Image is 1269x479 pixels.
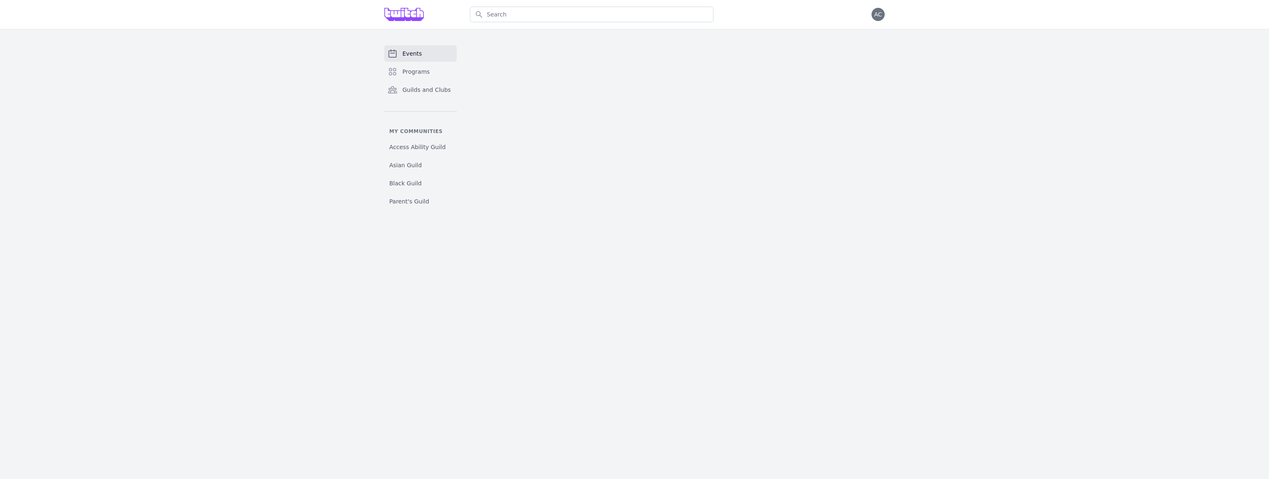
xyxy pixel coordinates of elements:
[389,161,422,169] span: Asian Guild
[874,12,882,17] span: AC
[384,45,457,209] nav: Sidebar
[384,128,457,135] p: My communities
[384,8,424,21] img: Grove
[389,197,429,206] span: Parent's Guild
[384,140,457,154] a: Access Ability Guild
[389,179,422,187] span: Black Guild
[384,194,457,209] a: Parent's Guild
[384,63,457,80] a: Programs
[402,49,422,58] span: Events
[384,158,457,173] a: Asian Guild
[402,86,451,94] span: Guilds and Clubs
[384,82,457,98] a: Guilds and Clubs
[384,45,457,62] a: Events
[402,68,430,76] span: Programs
[389,143,446,151] span: Access Ability Guild
[872,8,885,21] button: AC
[384,176,457,191] a: Black Guild
[470,7,714,22] input: Search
